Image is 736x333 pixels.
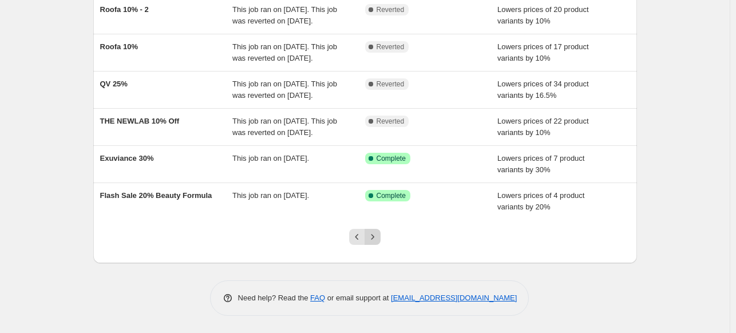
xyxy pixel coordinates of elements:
span: Reverted [377,5,405,14]
nav: Pagination [349,229,381,245]
span: Reverted [377,42,405,51]
span: This job ran on [DATE]. This job was reverted on [DATE]. [232,42,337,62]
span: This job ran on [DATE]. This job was reverted on [DATE]. [232,80,337,100]
span: Roofa 10% [100,42,138,51]
span: Lowers prices of 22 product variants by 10% [497,117,589,137]
span: Flash Sale 20% Beauty Formula [100,191,212,200]
span: THE NEWLAB 10% Off [100,117,180,125]
span: Reverted [377,117,405,126]
span: This job ran on [DATE]. This job was reverted on [DATE]. [232,5,337,25]
button: Previous [349,229,365,245]
a: FAQ [310,294,325,302]
span: or email support at [325,294,391,302]
span: Roofa 10% - 2 [100,5,149,14]
span: Lowers prices of 34 product variants by 16.5% [497,80,589,100]
span: Need help? Read the [238,294,311,302]
span: Lowers prices of 20 product variants by 10% [497,5,589,25]
a: [EMAIL_ADDRESS][DOMAIN_NAME] [391,294,517,302]
span: Lowers prices of 17 product variants by 10% [497,42,589,62]
span: Complete [377,154,406,163]
span: Lowers prices of 7 product variants by 30% [497,154,584,174]
span: This job ran on [DATE]. [232,154,309,162]
span: This job ran on [DATE]. This job was reverted on [DATE]. [232,117,337,137]
button: Next [365,229,381,245]
span: Reverted [377,80,405,89]
span: This job ran on [DATE]. [232,191,309,200]
span: Lowers prices of 4 product variants by 20% [497,191,584,211]
span: Complete [377,191,406,200]
span: QV 25% [100,80,128,88]
span: Exuviance 30% [100,154,154,162]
